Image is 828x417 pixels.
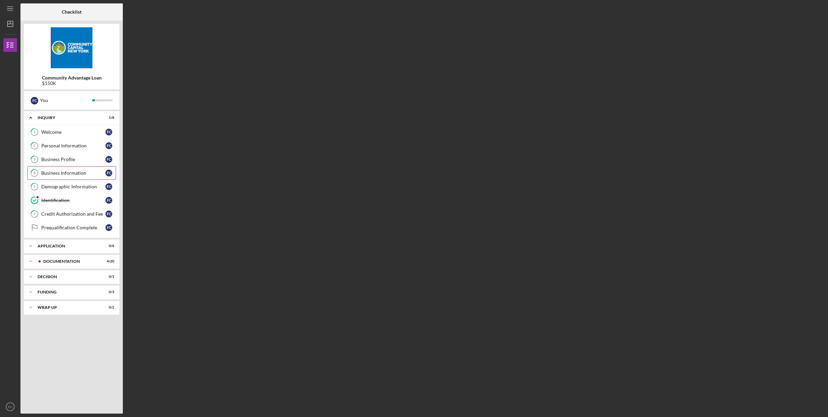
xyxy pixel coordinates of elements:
div: Wrap up [38,305,97,310]
div: Inquiry [38,116,97,120]
div: Credit Authorization and Fee [41,211,105,217]
tspan: 3 [33,157,35,162]
div: Funding [38,290,97,294]
a: 2Personal InformationFC [27,139,116,153]
div: 1 / 8 [102,116,114,120]
tspan: 7 [33,212,36,216]
a: 3Business ProfileFC [27,153,116,166]
div: Application [38,244,97,248]
div: F C [105,170,112,176]
div: Prequalification Complete [41,225,105,230]
div: F C [105,197,112,204]
div: F C [105,129,112,135]
div: 0 / 3 [102,290,114,294]
img: Product logo [24,27,119,68]
div: Demographic Information [41,184,105,189]
div: 0 / 6 [102,244,114,248]
div: Decision [38,275,97,279]
a: 7Credit Authorization and FeeFC [27,207,116,221]
a: 1WelcomeFC [27,125,116,139]
tspan: 4 [33,171,36,175]
tspan: 5 [33,185,35,189]
div: F C [105,142,112,149]
div: F C [31,97,38,104]
div: Business Information [41,170,105,176]
div: F C [105,156,112,163]
tspan: 2 [33,144,35,148]
a: IdentificationFC [27,193,116,207]
div: F C [105,211,112,217]
div: F C [105,183,112,190]
div: You [40,95,92,106]
b: Checklist [62,9,82,15]
a: 4Business InformationFC [27,166,116,180]
tspan: 1 [33,130,35,134]
div: $150K [42,81,102,86]
a: Prequalification CompleteFC [27,221,116,234]
div: Business Profile [41,157,105,162]
div: Documentation [43,259,97,263]
div: 0 / 1 [102,275,114,279]
div: Identification [41,198,105,203]
div: Welcome [41,129,105,135]
div: 0 / 2 [102,305,114,310]
div: F C [105,224,112,231]
text: FC [8,405,13,409]
div: 4 / 20 [102,259,114,263]
div: Personal Information [41,143,105,148]
button: FC [3,400,17,414]
a: 5Demographic InformationFC [27,180,116,193]
b: Community Advantage Loan [42,75,102,81]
